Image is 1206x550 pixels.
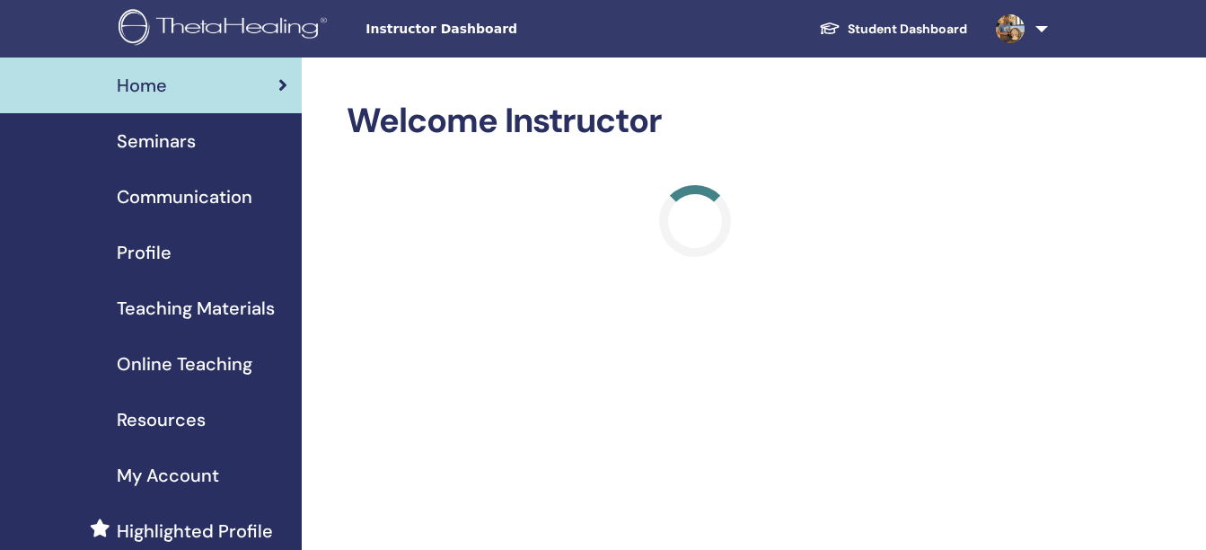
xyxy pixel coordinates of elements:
[119,9,333,49] img: logo.png
[117,72,167,99] span: Home
[996,14,1025,43] img: default.jpg
[117,239,172,266] span: Profile
[117,128,196,155] span: Seminars
[117,462,219,489] span: My Account
[365,20,635,39] span: Instructor Dashboard
[117,518,273,545] span: Highlighted Profile
[819,21,841,36] img: graduation-cap-white.svg
[805,13,982,46] a: Student Dashboard
[347,101,1044,142] h2: Welcome Instructor
[117,350,252,377] span: Online Teaching
[117,295,275,322] span: Teaching Materials
[117,183,252,210] span: Communication
[117,406,206,433] span: Resources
